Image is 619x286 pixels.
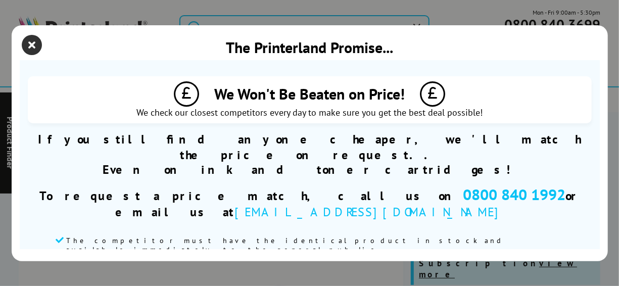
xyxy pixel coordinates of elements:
div: To request a price match, call us on or email us at [28,184,592,220]
span: 0800 840 1992 [463,184,565,204]
span: The competitor must have the identical product in stock and available immediately to the general ... [66,236,563,254]
span: We check our closest competitors every day to make sure you get the best deal possible! [33,107,587,118]
div: The Printerland Promise... [226,37,393,57]
span: We Won't Be Beaten on Price! [214,84,405,104]
p: Even on ink and toner cartridges! [28,163,592,176]
div: If you still find anyone cheaper, we'll match the price on request.. [28,131,592,176]
button: close modal [25,37,40,53]
span: [EMAIL_ADDRESS][DOMAIN_NAME] [234,204,504,220]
